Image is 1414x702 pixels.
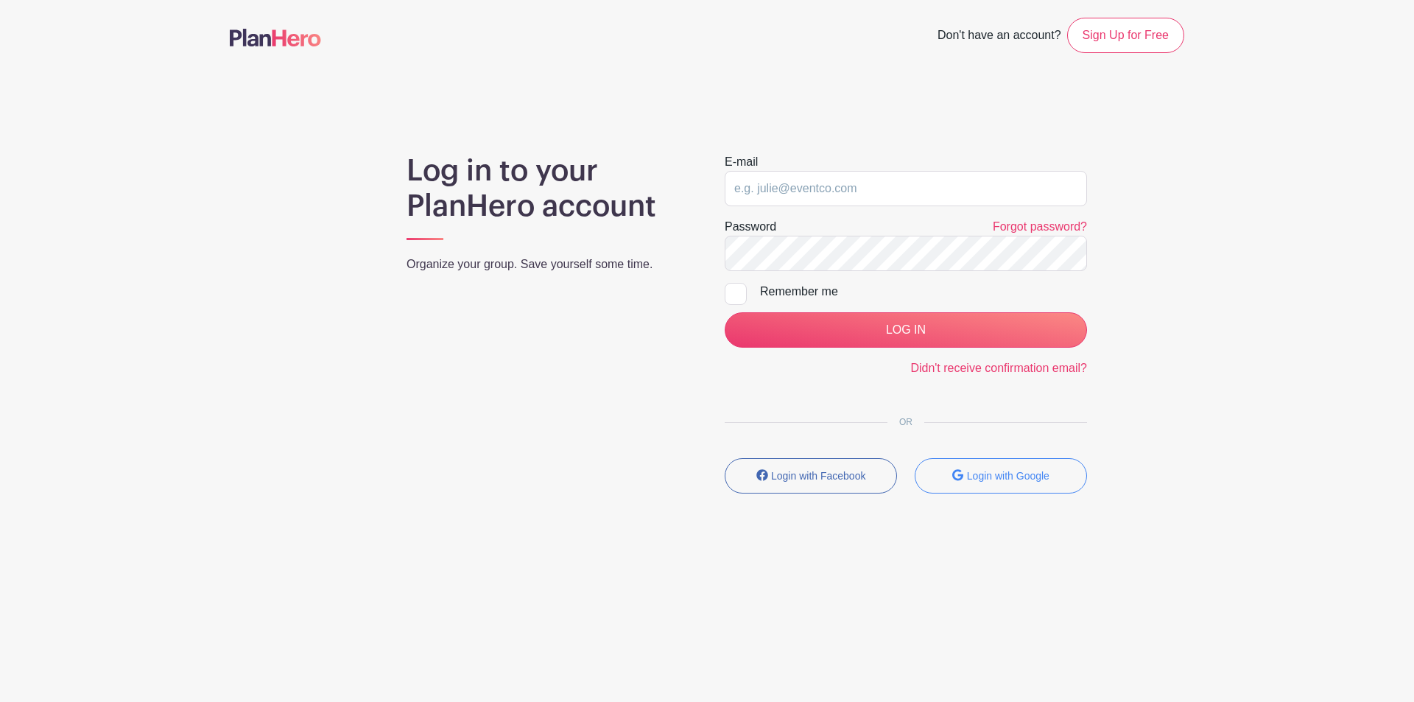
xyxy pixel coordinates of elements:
img: logo-507f7623f17ff9eddc593b1ce0a138ce2505c220e1c5a4e2b4648c50719b7d32.svg [230,29,321,46]
div: Remember me [760,283,1087,301]
button: Login with Google [915,458,1087,494]
a: Forgot password? [993,220,1087,233]
input: LOG IN [725,312,1087,348]
label: Password [725,218,776,236]
span: Don't have an account? [938,21,1061,53]
p: Organize your group. Save yourself some time. [407,256,689,273]
small: Login with Facebook [771,470,865,482]
small: Login with Google [967,470,1049,482]
input: e.g. julie@eventco.com [725,171,1087,206]
a: Didn't receive confirmation email? [910,362,1087,374]
button: Login with Facebook [725,458,897,494]
a: Sign Up for Free [1067,18,1184,53]
span: OR [887,417,924,427]
h1: Log in to your PlanHero account [407,153,689,224]
label: E-mail [725,153,758,171]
